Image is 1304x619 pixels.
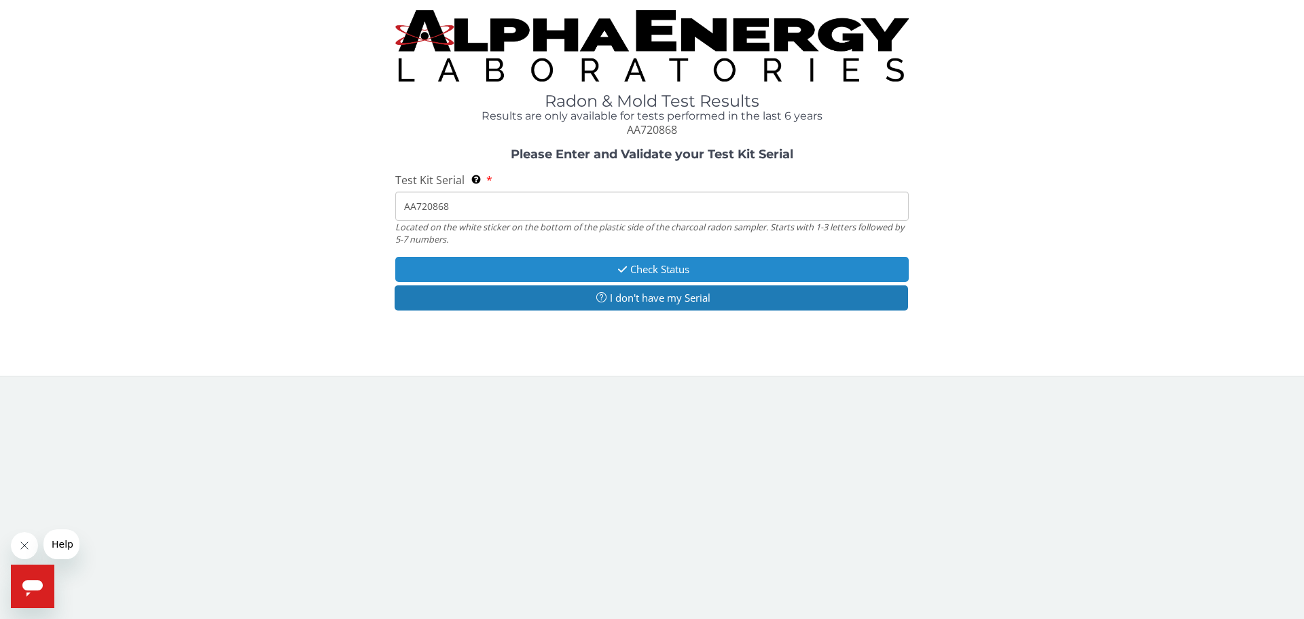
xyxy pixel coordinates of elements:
h1: Radon & Mold Test Results [395,92,909,110]
h4: Results are only available for tests performed in the last 6 years [395,110,909,122]
button: Check Status [395,257,909,282]
span: Test Kit Serial [395,173,465,188]
button: I don't have my Serial [395,285,908,311]
iframe: Close message [11,532,38,559]
img: TightCrop.jpg [395,10,909,82]
div: Located on the white sticker on the bottom of the plastic side of the charcoal radon sampler. Sta... [395,221,909,246]
strong: Please Enter and Validate your Test Kit Serial [511,147,793,162]
span: AA720868 [627,122,677,137]
iframe: Message from company [43,529,79,559]
iframe: Button to launch messaging window [11,565,54,608]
